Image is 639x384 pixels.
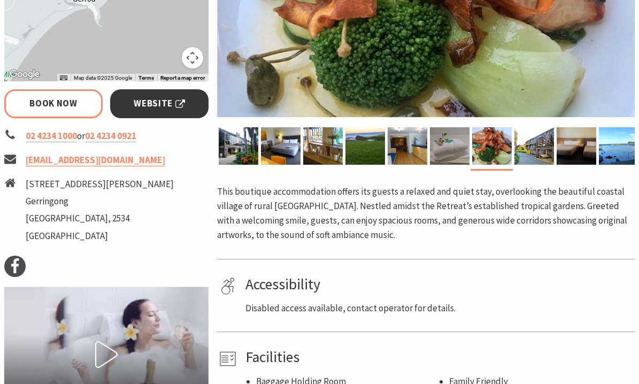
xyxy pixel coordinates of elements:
[557,127,596,165] img: Executive Twin share rooms
[26,229,174,243] li: [GEOGRAPHIC_DATA]
[74,75,132,81] span: Map data ©2025 Google
[60,74,67,82] button: Keyboard shortcuts
[217,185,635,243] p: This boutique accommodation offers its guests a relaxed and quiet stay, overlooking the beautiful...
[472,127,512,165] img: Salmon with Asian fusions
[245,301,631,316] p: Disabled access available, contact operator for details.
[182,47,203,68] button: Map camera controls
[26,130,77,142] a: 02 4234 1000
[26,177,174,191] li: [STREET_ADDRESS][PERSON_NAME]
[4,89,103,118] a: Book Now
[160,75,205,81] a: Report a map error
[514,127,554,165] img: Facade
[345,127,385,165] img: The headland
[4,129,209,143] li: or
[245,275,631,294] h4: Accessibility
[110,89,209,118] a: Website
[85,130,136,142] a: 02 4234 0921
[303,127,343,165] img: Retreat Restaurant
[26,211,174,226] li: [GEOGRAPHIC_DATA], 2534
[26,194,174,209] li: Gerringong
[26,154,165,166] a: [EMAIL_ADDRESS][DOMAIN_NAME]
[7,67,42,81] img: Google
[245,348,631,366] h4: Facilities
[134,96,185,111] span: Website
[7,67,42,81] a: Open this area in Google Maps (opens a new window)
[138,75,154,81] a: Terms
[599,127,638,165] img: Boat Harbour Rock Pool
[430,127,469,165] img: Spa Rooms
[219,127,258,165] img: Facade
[388,127,427,165] img: Reception area
[261,127,301,165] img: Deluxe King Room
